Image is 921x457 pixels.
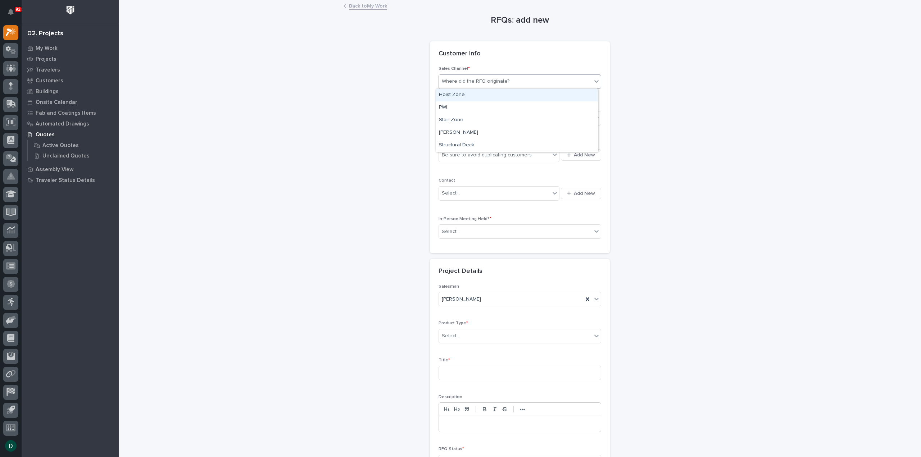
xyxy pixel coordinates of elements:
[28,140,119,150] a: Active Quotes
[439,395,462,399] span: Description
[561,149,601,161] button: Add New
[36,166,73,173] p: Assembly View
[36,110,96,116] p: Fab and Coatings Items
[36,121,89,127] p: Automated Drawings
[42,142,79,149] p: Active Quotes
[442,78,509,85] div: Where did the RFQ originate?
[42,153,90,159] p: Unclaimed Quotes
[439,50,481,58] h2: Customer Info
[36,45,58,52] p: My Work
[22,64,119,75] a: Travelers
[561,188,601,199] button: Add New
[36,99,77,106] p: Onsite Calendar
[22,86,119,97] a: Buildings
[22,175,119,186] a: Traveler Status Details
[436,114,598,127] div: Stair Zone
[439,358,450,362] span: Title
[64,4,77,17] img: Workspace Logo
[22,43,119,54] a: My Work
[36,88,59,95] p: Buildings
[22,164,119,175] a: Assembly View
[439,178,455,183] span: Contact
[3,4,18,19] button: Notifications
[9,9,18,20] div: Notifications92
[22,75,119,86] a: Customers
[36,56,56,63] p: Projects
[574,190,595,197] span: Add New
[439,284,459,289] span: Salesman
[16,7,21,12] p: 92
[3,438,18,453] button: users-avatar
[439,217,491,221] span: In-Person Meeting Held?
[439,321,468,325] span: Product Type
[36,177,95,184] p: Traveler Status Details
[439,67,470,71] span: Sales Channel
[36,132,55,138] p: Quotes
[442,151,532,159] div: Be sure to avoid duplicating customers
[22,118,119,129] a: Automated Drawings
[36,78,63,84] p: Customers
[442,332,460,340] div: Select...
[349,1,387,10] a: Back toMy Work
[22,54,119,64] a: Projects
[36,67,60,73] p: Travelers
[22,108,119,118] a: Fab and Coatings Items
[22,97,119,108] a: Onsite Calendar
[27,30,63,38] div: 02. Projects
[436,139,598,152] div: Structural Deck
[436,89,598,101] div: Hoist Zone
[439,268,482,275] h2: Project Details
[22,129,119,140] a: Quotes
[430,15,610,26] h1: RFQs: add new
[442,189,460,197] div: Select...
[520,407,525,412] strong: •••
[439,447,464,451] span: RFQ Status
[436,127,598,139] div: Starke
[442,228,460,236] div: Select...
[28,151,119,161] a: Unclaimed Quotes
[436,101,598,114] div: PWI
[574,152,595,158] span: Add New
[442,296,481,303] span: [PERSON_NAME]
[517,405,527,413] button: •••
